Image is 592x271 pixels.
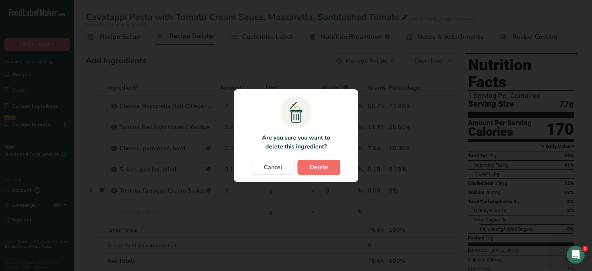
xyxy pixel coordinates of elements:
[264,163,282,172] span: Cancel
[582,246,588,252] span: 1
[252,160,295,175] button: Cancel
[258,133,334,151] p: Are you sure you want to delete this ingredient?
[297,160,340,175] button: Delete
[567,246,585,264] iframe: Intercom live chat
[310,163,328,172] span: Delete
